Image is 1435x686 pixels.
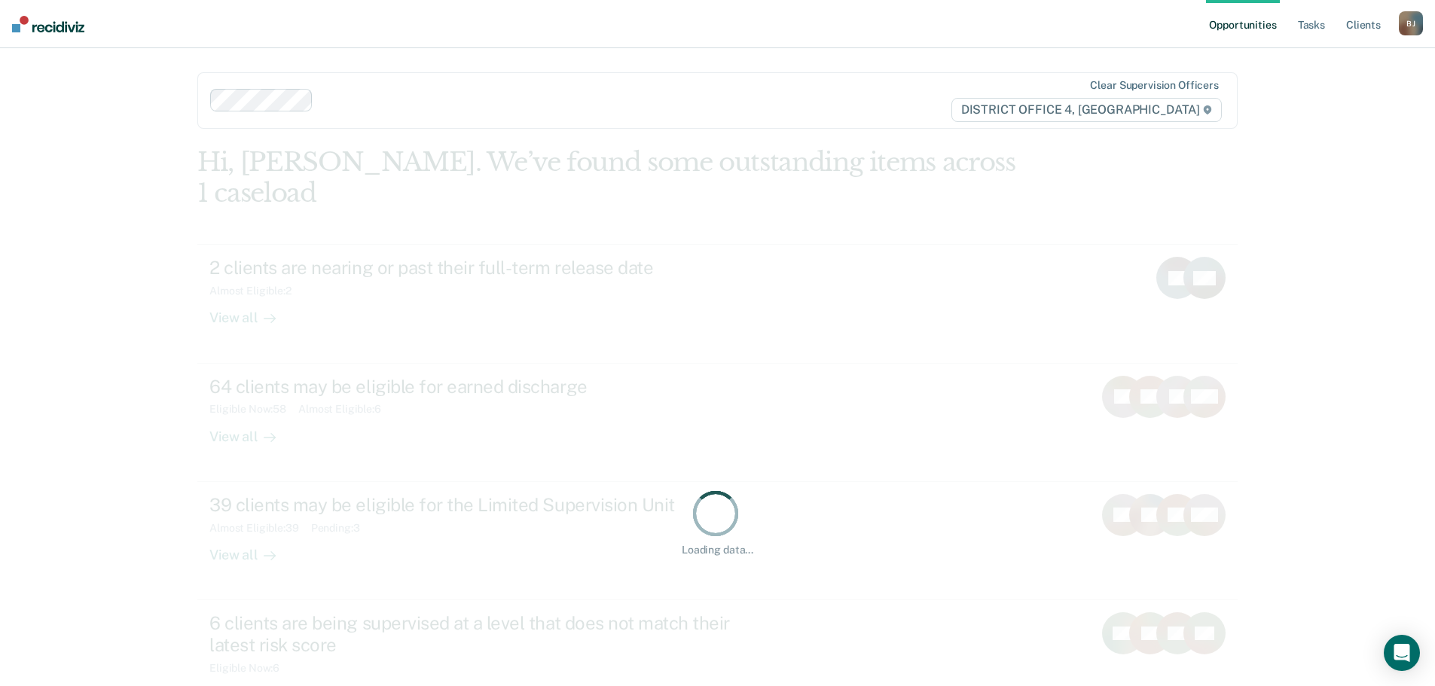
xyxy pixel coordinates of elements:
img: Recidiviz [12,16,84,32]
div: View all [209,416,294,445]
div: Eligible Now : 58 [209,403,298,416]
div: Eligible Now : 6 [209,662,292,675]
a: 39 clients may be eligible for the Limited Supervision UnitAlmost Eligible:39Pending:3View all [197,482,1238,600]
span: DISTRICT OFFICE 4, [GEOGRAPHIC_DATA] [951,98,1222,122]
div: Open Intercom Messenger [1384,635,1420,671]
div: Hi, [PERSON_NAME]. We’ve found some outstanding items across 1 caseload [197,147,1030,209]
div: 64 clients may be eligible for earned discharge [209,376,738,398]
div: Almost Eligible : 39 [209,522,311,535]
div: View all [209,297,294,327]
div: 6 clients are being supervised at a level that does not match their latest risk score [209,612,738,656]
a: 64 clients may be eligible for earned dischargeEligible Now:58Almost Eligible:6View all [197,364,1238,482]
div: Clear supervision officers [1090,79,1218,92]
div: Pending : 3 [311,522,372,535]
div: 2 clients are nearing or past their full-term release date [209,257,738,279]
a: 2 clients are nearing or past their full-term release dateAlmost Eligible:2View all [197,244,1238,363]
div: Almost Eligible : 6 [298,403,393,416]
button: BJ [1399,11,1423,35]
div: Almost Eligible : 2 [209,285,304,297]
div: 39 clients may be eligible for the Limited Supervision Unit [209,494,738,516]
div: View all [209,534,294,563]
div: B J [1399,11,1423,35]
